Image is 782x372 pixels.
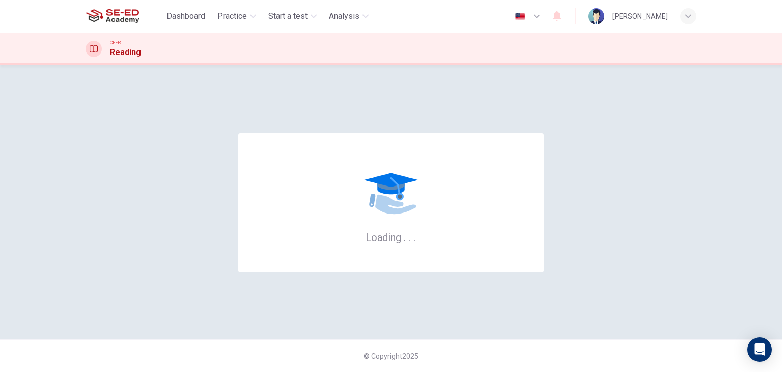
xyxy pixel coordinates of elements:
[110,39,121,46] span: CEFR
[413,228,416,245] h6: .
[329,10,359,22] span: Analysis
[588,8,604,24] img: Profile picture
[110,46,141,59] h1: Reading
[325,7,373,25] button: Analysis
[364,352,418,360] span: © Copyright 2025
[86,6,139,26] img: SE-ED Academy logo
[403,228,406,245] h6: .
[268,10,308,22] span: Start a test
[217,10,247,22] span: Practice
[408,228,411,245] h6: .
[366,230,416,244] h6: Loading
[612,10,668,22] div: [PERSON_NAME]
[514,13,526,20] img: en
[162,7,209,25] button: Dashboard
[264,7,321,25] button: Start a test
[86,6,162,26] a: SE-ED Academy logo
[747,337,772,362] div: Open Intercom Messenger
[166,10,205,22] span: Dashboard
[213,7,260,25] button: Practice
